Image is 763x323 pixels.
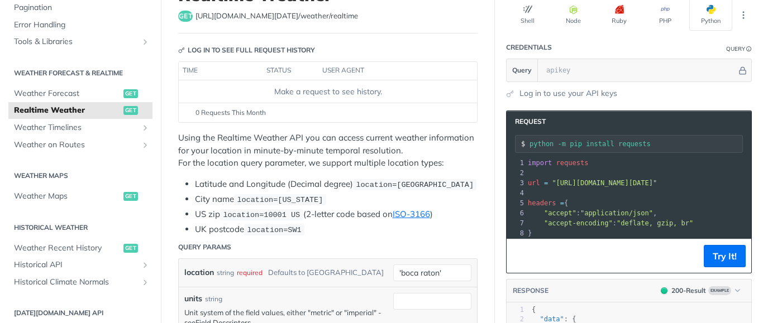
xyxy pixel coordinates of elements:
[217,264,234,281] div: string
[178,47,185,54] svg: Key
[268,264,384,281] div: Defaults to [GEOGRAPHIC_DATA]
[123,244,138,253] span: get
[8,17,152,33] a: Error Handling
[507,178,526,188] div: 3
[178,45,315,55] div: Log in to see full request history
[14,277,138,288] span: Historical Climate Normals
[223,211,300,219] span: location=10001 US
[263,62,318,80] th: status
[14,122,138,133] span: Weather Timelines
[512,285,549,296] button: RESPONSE
[14,191,121,202] span: Weather Maps
[746,46,752,52] i: Information
[205,294,222,304] div: string
[737,65,748,76] button: Hide
[528,229,532,237] span: }
[8,223,152,233] h2: Historical Weather
[507,208,526,218] div: 6
[544,219,613,227] span: "accept-encoding"
[195,193,478,206] li: City name
[195,178,478,191] li: Latitude and Longitude (Decimal degree)
[532,315,576,323] span: : {
[507,218,526,228] div: 7
[507,198,526,208] div: 5
[184,264,214,281] label: location
[726,45,752,53] div: QueryInformation
[661,287,667,294] span: 200
[178,242,231,252] div: Query Params
[318,62,455,80] th: user agent
[237,196,323,204] span: location=[US_STATE]
[507,158,526,168] div: 1
[8,274,152,291] a: Historical Climate NormalsShow subpages for Historical Climate Normals
[671,286,706,296] div: 200 - Result
[123,192,138,201] span: get
[178,132,478,170] p: Using the Realtime Weather API you can access current weather information for your location in mi...
[528,199,556,207] span: headers
[530,140,742,148] input: Request instructions
[532,306,536,314] span: {
[507,168,526,178] div: 2
[507,188,526,198] div: 4
[540,315,564,323] span: "data"
[708,286,731,295] span: Example
[14,259,138,271] span: Historical API
[512,248,528,264] button: Copy to clipboard
[123,89,138,98] span: get
[617,219,693,227] span: "deflate, gzip, br"
[507,59,538,81] button: Query
[8,68,152,78] h2: Weather Forecast & realtime
[8,102,152,119] a: Realtime Weatherget
[393,209,430,219] a: ISO-3166
[528,199,568,207] span: {
[195,11,358,22] span: https://api.tomorrow.io/v4/weather/realtime
[735,7,752,23] button: More Languages
[519,88,617,99] a: Log in to use your API keys
[14,20,150,31] span: Error Handling
[541,59,737,81] input: apikey
[580,209,653,217] span: "application/json"
[544,179,548,187] span: =
[141,37,150,46] button: Show subpages for Tools & Libraries
[552,179,657,187] span: "[URL][DOMAIN_NAME][DATE]"
[141,261,150,269] button: Show subpages for Historical API
[178,11,193,22] span: get
[14,243,121,254] span: Weather Recent History
[14,139,138,151] span: Weather on Routes
[14,2,150,13] span: Pagination
[506,42,552,52] div: Credentials
[123,106,138,115] span: get
[528,219,693,227] span: :
[14,36,138,47] span: Tools & Libraries
[655,285,746,296] button: 200200-ResultExample
[528,179,540,187] span: url
[141,123,150,132] button: Show subpages for Weather Timelines
[528,159,552,167] span: import
[356,181,474,189] span: location=[GEOGRAPHIC_DATA]
[195,108,266,118] span: 0 Requests This Month
[528,209,657,217] span: : ,
[507,305,524,315] div: 1
[738,10,748,20] svg: More ellipsis
[8,33,152,50] a: Tools & LibrariesShow subpages for Tools & Libraries
[183,86,473,98] div: Make a request to see history.
[195,223,478,236] li: UK postcode
[507,228,526,238] div: 8
[141,278,150,287] button: Show subpages for Historical Climate Normals
[8,240,152,257] a: Weather Recent Historyget
[184,293,202,305] label: units
[247,226,301,234] span: location=SW1
[726,45,745,53] div: Query
[509,117,546,127] span: Request
[8,119,152,136] a: Weather TimelinesShow subpages for Weather Timelines
[14,88,121,99] span: Weather Forecast
[8,137,152,153] a: Weather on RoutesShow subpages for Weather on Routes
[179,62,263,80] th: time
[8,308,152,318] h2: [DATE][DOMAIN_NAME] API
[544,209,576,217] span: "accept"
[8,171,152,181] h2: Weather Maps
[512,65,532,75] span: Query
[237,264,263,281] div: required
[8,85,152,102] a: Weather Forecastget
[8,188,152,205] a: Weather Mapsget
